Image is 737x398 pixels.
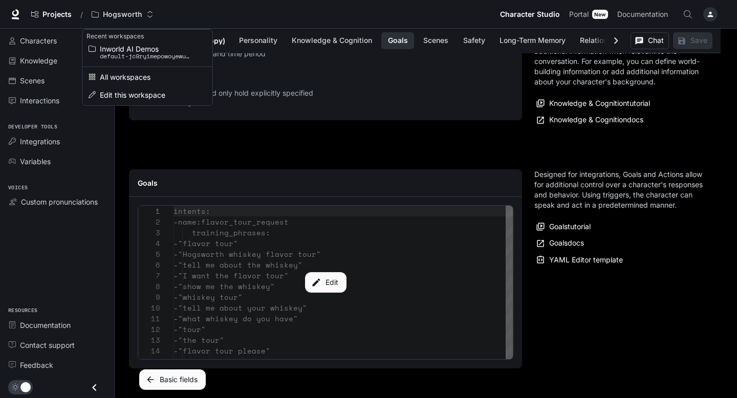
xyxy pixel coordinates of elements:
[100,45,192,53] span: Inworld AI Demos
[100,91,192,99] span: Edit this workspace
[84,87,210,103] a: All workspaces
[100,73,192,81] span: All workspaces
[84,69,210,85] a: All workspaces
[100,53,192,60] p: default-jc9ryimepowoyewujio_rg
